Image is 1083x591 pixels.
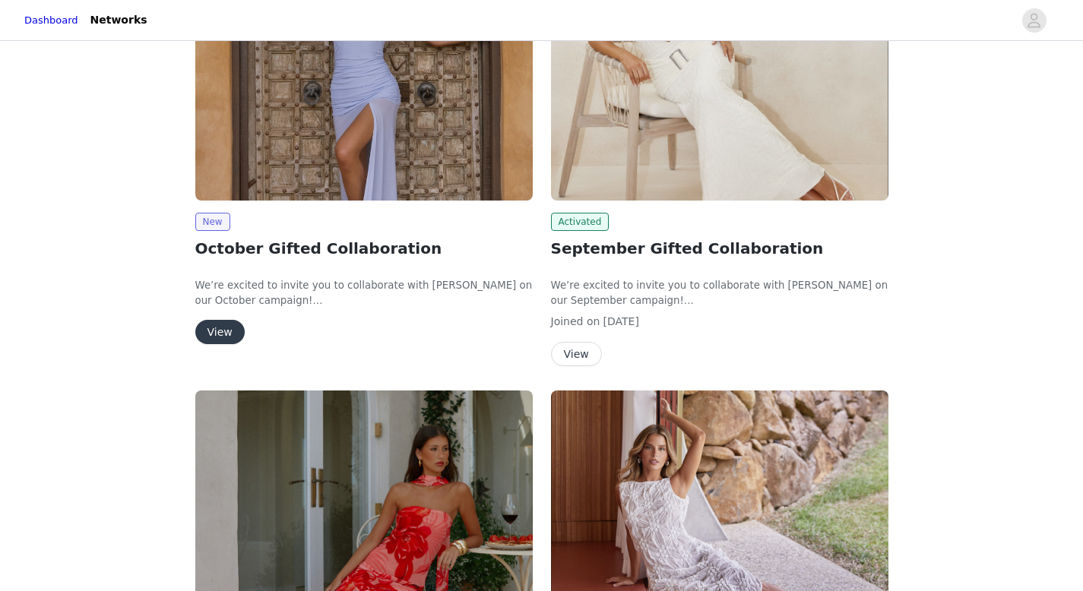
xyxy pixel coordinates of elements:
[551,342,602,366] button: View
[195,237,533,260] h2: October Gifted Collaboration
[551,213,610,231] span: Activated
[195,320,245,344] button: View
[1027,8,1041,33] div: avatar
[603,315,639,327] span: [DATE]
[551,280,888,306] span: We’re excited to invite you to collaborate with [PERSON_NAME] on our September campaign!
[195,213,230,231] span: New
[551,237,888,260] h2: September Gifted Collaboration
[81,3,157,37] a: Networks
[24,13,78,28] a: Dashboard
[195,280,533,306] span: We’re excited to invite you to collaborate with [PERSON_NAME] on our October campaign!
[195,327,245,338] a: View
[551,315,600,327] span: Joined on
[551,349,602,360] a: View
